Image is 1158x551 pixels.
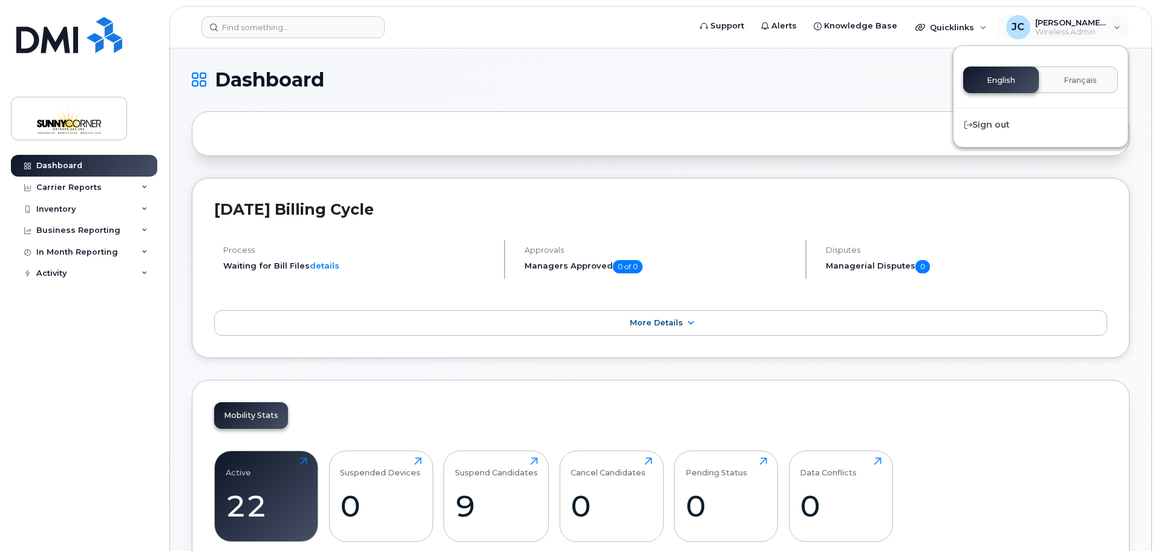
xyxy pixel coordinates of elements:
[215,71,324,89] span: Dashboard
[525,246,795,255] h4: Approvals
[226,488,307,524] div: 22
[800,457,882,535] a: Data Conflicts0
[685,457,767,535] a: Pending Status0
[630,318,683,327] span: More Details
[340,488,422,524] div: 0
[223,260,494,272] li: Waiting for Bill Files
[954,114,1128,136] div: Sign out
[826,246,1107,255] h4: Disputes
[571,457,652,535] a: Cancel Candidates0
[685,457,747,477] div: Pending Status
[800,457,857,477] div: Data Conflicts
[455,457,538,477] div: Suspend Candidates
[525,260,795,273] h5: Managers Approved
[226,457,251,477] div: Active
[310,261,339,270] a: details
[455,457,538,535] a: Suspend Candidates9
[455,488,538,524] div: 9
[571,457,646,477] div: Cancel Candidates
[1064,76,1097,85] span: Français
[826,260,1107,273] h5: Managerial Disputes
[214,200,1107,218] h2: [DATE] Billing Cycle
[915,260,930,273] span: 0
[613,260,643,273] span: 0 of 0
[226,457,307,535] a: Active22
[685,488,767,524] div: 0
[340,457,422,535] a: Suspended Devices0
[223,246,494,255] h4: Process
[800,488,882,524] div: 0
[340,457,420,477] div: Suspended Devices
[571,488,652,524] div: 0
